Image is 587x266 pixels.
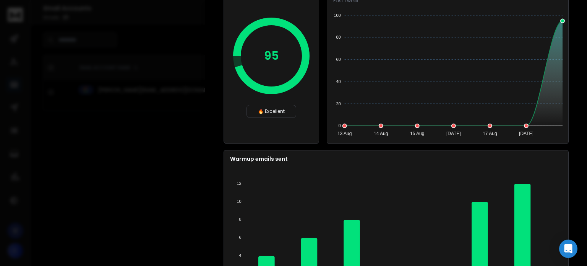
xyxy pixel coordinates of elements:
div: Open Intercom Messenger [559,240,577,258]
tspan: 12 [237,181,241,186]
tspan: 60 [336,57,341,62]
div: 🔥 Excellent [246,105,296,118]
tspan: 20 [336,101,341,106]
tspan: 10 [237,199,241,204]
tspan: 0 [339,123,341,128]
p: Warmup emails sent [230,155,562,163]
tspan: 17 Aug [483,131,497,136]
p: 95 [264,49,279,63]
tspan: 40 [336,79,341,84]
tspan: [DATE] [519,131,533,136]
tspan: 6 [239,235,241,240]
tspan: 80 [336,35,341,39]
tspan: 13 Aug [337,131,352,136]
tspan: [DATE] [446,131,461,136]
tspan: 15 Aug [410,131,424,136]
tspan: 8 [239,217,241,222]
tspan: 14 Aug [374,131,388,136]
tspan: 4 [239,253,241,258]
tspan: 100 [334,13,341,18]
